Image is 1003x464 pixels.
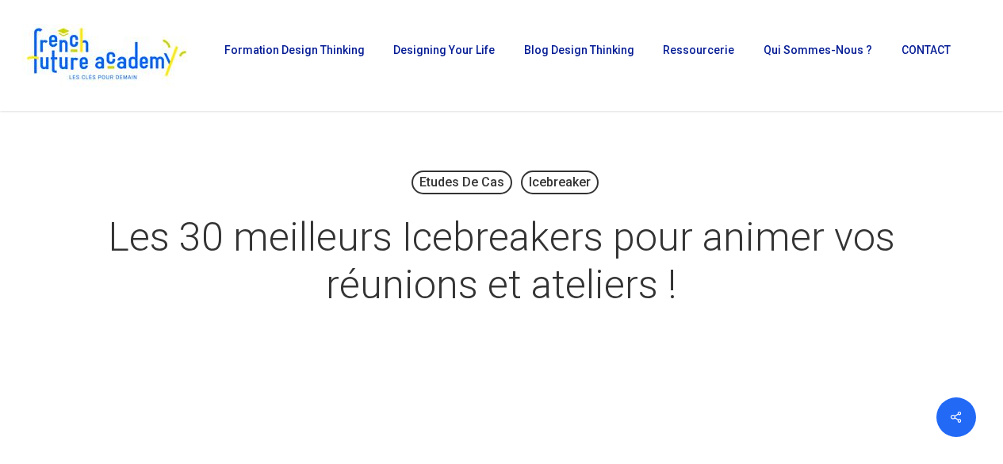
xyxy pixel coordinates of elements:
[894,44,957,67] a: CONTACT
[412,171,512,194] a: Etudes de cas
[902,44,951,56] span: CONTACT
[655,44,740,67] a: Ressourcerie
[764,44,872,56] span: Qui sommes-nous ?
[105,197,898,324] h1: Les 30 meilleurs Icebreakers pour animer vos réunions et ateliers !
[393,44,495,56] span: Designing Your Life
[216,44,369,67] a: Formation Design Thinking
[524,44,634,56] span: Blog Design Thinking
[385,44,500,67] a: Designing Your Life
[663,44,734,56] span: Ressourcerie
[516,44,639,67] a: Blog Design Thinking
[756,44,877,67] a: Qui sommes-nous ?
[521,171,599,194] a: Icebreaker
[224,44,365,56] span: Formation Design Thinking
[22,24,189,87] img: French Future Academy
